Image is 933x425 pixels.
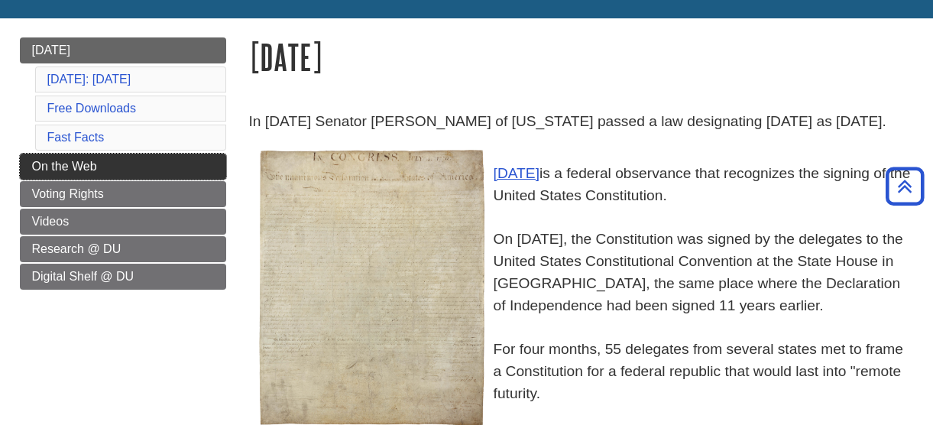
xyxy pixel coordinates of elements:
[249,111,914,133] p: In [DATE] Senator [PERSON_NAME] of [US_STATE] passed a law designating [DATE] as [DATE].
[249,141,914,405] p: is a federal observance that recognizes the signing of the United States Constitution. On [DATE],...
[32,215,70,228] span: Videos
[47,73,131,86] a: [DATE]: [DATE]
[20,181,226,207] a: Voting Rights
[32,160,97,173] span: On the Web
[20,209,226,235] a: Videos
[32,242,121,255] span: Research @ DU
[20,264,226,290] a: Digital Shelf @ DU
[32,44,70,57] span: [DATE]
[249,37,914,76] h1: [DATE]
[880,176,929,196] a: Back to Top
[20,154,226,180] a: On the Web
[47,102,137,115] a: Free Downloads
[20,236,226,262] a: Research @ DU
[47,131,105,144] a: Fast Facts
[20,37,226,290] div: Guide Page Menu
[20,37,226,63] a: [DATE]
[32,187,104,200] span: Voting Rights
[494,165,539,181] a: [DATE]
[32,270,134,283] span: Digital Shelf @ DU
